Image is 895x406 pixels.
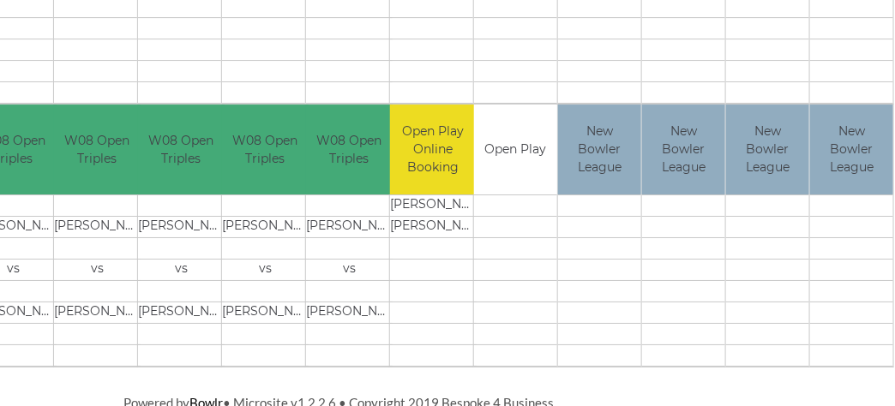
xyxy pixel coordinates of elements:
[558,104,641,194] td: New Bowler League
[222,104,309,194] td: W08 Open Triples
[306,302,393,323] td: [PERSON_NAME]
[54,216,141,237] td: [PERSON_NAME]
[222,302,309,323] td: [PERSON_NAME]
[138,302,225,323] td: [PERSON_NAME]
[390,104,477,194] td: Open Play Online Booking
[390,194,477,216] td: [PERSON_NAME]
[390,216,477,237] td: [PERSON_NAME]
[810,104,893,194] td: New Bowler League
[138,259,225,280] td: vs
[726,104,809,194] td: New Bowler League
[306,104,393,194] td: W08 Open Triples
[54,259,141,280] td: vs
[138,216,225,237] td: [PERSON_NAME]
[306,216,393,237] td: [PERSON_NAME]
[474,104,557,194] td: Open Play
[642,104,725,194] td: New Bowler League
[222,216,309,237] td: [PERSON_NAME]
[54,302,141,323] td: [PERSON_NAME]
[54,104,141,194] td: W08 Open Triples
[138,104,225,194] td: W08 Open Triples
[306,259,393,280] td: vs
[222,259,309,280] td: vs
